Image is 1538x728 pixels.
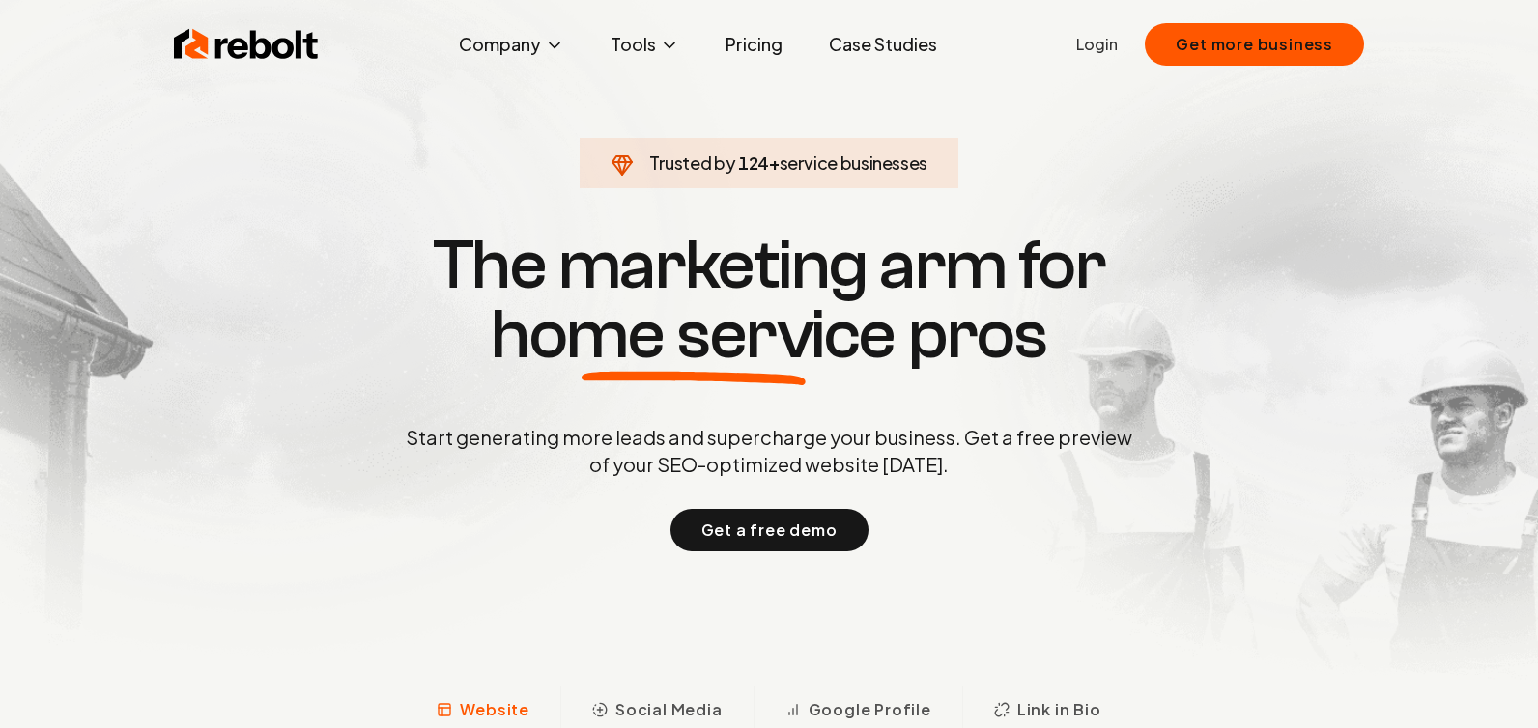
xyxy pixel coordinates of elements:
[670,509,869,551] button: Get a free demo
[491,300,896,370] span: home service
[813,25,953,64] a: Case Studies
[615,698,723,721] span: Social Media
[809,698,931,721] span: Google Profile
[1145,23,1364,66] button: Get more business
[174,25,319,64] img: Rebolt Logo
[738,150,769,177] span: 124
[780,152,928,174] span: service businesses
[460,698,529,721] span: Website
[595,25,695,64] button: Tools
[1017,698,1101,721] span: Link in Bio
[649,152,735,174] span: Trusted by
[769,152,780,174] span: +
[1076,33,1118,56] a: Login
[443,25,580,64] button: Company
[710,25,798,64] a: Pricing
[402,424,1136,478] p: Start generating more leads and supercharge your business. Get a free preview of your SEO-optimiz...
[305,231,1233,370] h1: The marketing arm for pros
